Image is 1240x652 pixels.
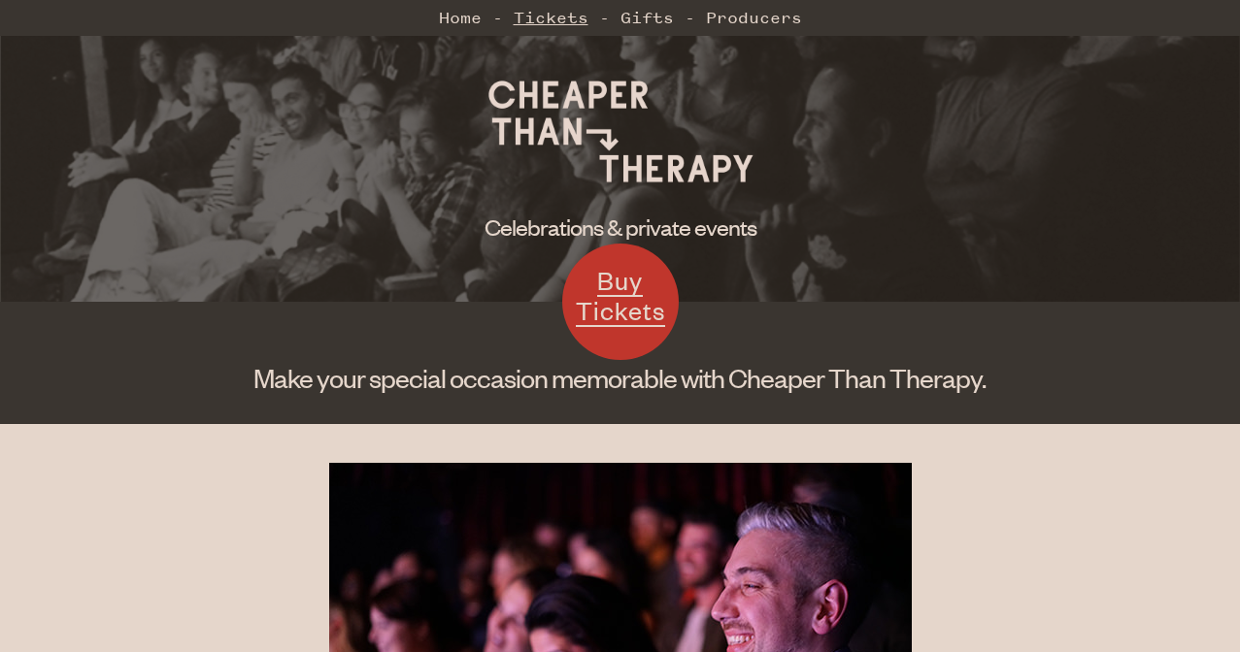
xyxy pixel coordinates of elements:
[186,360,1055,395] h1: Make your special occasion memorable with Cheaper Than Therapy.
[576,264,665,327] span: Buy Tickets
[475,58,766,204] img: Cheaper Than Therapy
[562,244,679,360] a: Buy Tickets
